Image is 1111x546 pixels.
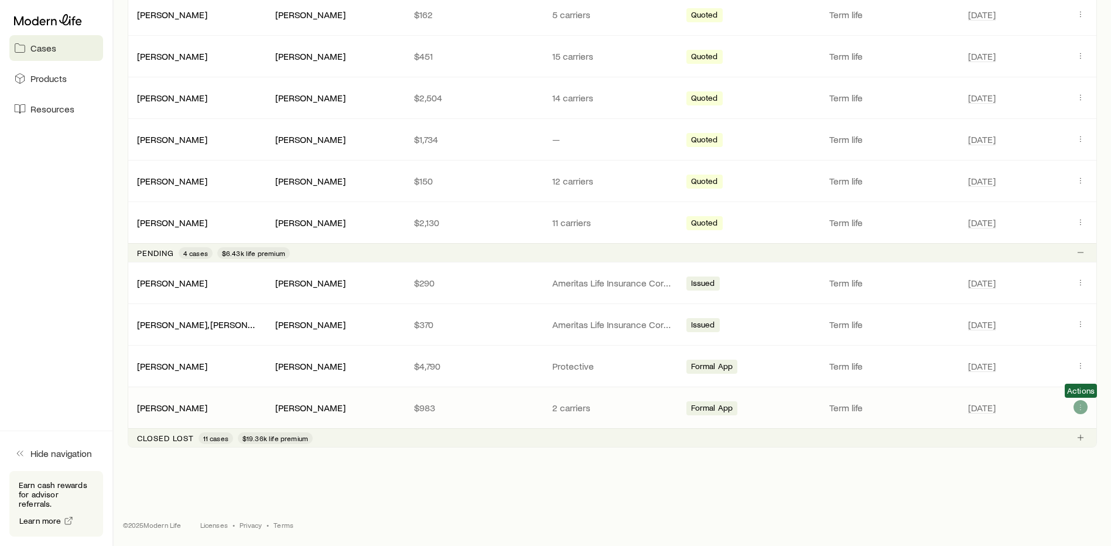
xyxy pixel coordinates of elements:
p: Term life [829,92,949,104]
a: [PERSON_NAME] [137,175,207,186]
span: Formal App [691,361,733,374]
span: [DATE] [968,50,996,62]
p: Ameritas Life Insurance Corp. (Ameritas) [552,319,672,330]
p: Term life [829,175,949,187]
div: [PERSON_NAME] [275,217,346,229]
div: [PERSON_NAME] [275,175,346,187]
div: [PERSON_NAME] [137,175,207,187]
div: [PERSON_NAME] [275,360,346,373]
p: $162 [414,9,534,21]
span: Quoted [691,135,718,147]
p: $2,130 [414,217,534,228]
div: [PERSON_NAME] [137,360,207,373]
p: Term life [829,277,949,289]
p: Term life [829,9,949,21]
div: Earn cash rewards for advisor referrals.Learn more [9,471,103,537]
a: Licenses [200,520,228,530]
span: [DATE] [968,217,996,228]
a: [PERSON_NAME] [137,402,207,413]
p: Closed lost [137,434,194,443]
div: [PERSON_NAME] [275,92,346,104]
div: [PERSON_NAME] [137,134,207,146]
span: [DATE] [968,319,996,330]
p: 14 carriers [552,92,672,104]
a: [PERSON_NAME] [137,360,207,371]
span: [DATE] [968,92,996,104]
a: [PERSON_NAME] [137,92,207,103]
button: Hide navigation [9,441,103,466]
span: • [266,520,269,530]
a: [PERSON_NAME] [137,50,207,62]
span: Products [30,73,67,84]
div: [PERSON_NAME], [PERSON_NAME] [137,319,257,331]
span: Formal App [691,403,733,415]
span: Quoted [691,176,718,189]
a: Privacy [240,520,262,530]
span: [DATE] [968,402,996,414]
a: Terms [274,520,293,530]
p: — [552,134,672,145]
div: [PERSON_NAME] [137,402,207,414]
span: Quoted [691,10,718,22]
p: 11 carriers [552,217,672,228]
span: 11 cases [203,434,228,443]
span: [DATE] [968,360,996,372]
a: [PERSON_NAME] [137,9,207,20]
p: $1,734 [414,134,534,145]
span: 4 cases [183,248,208,258]
p: Term life [829,217,949,228]
span: Issued [691,320,715,332]
span: $6.43k life premium [222,248,285,258]
p: $370 [414,319,534,330]
p: Term life [829,319,949,330]
span: Actions [1067,386,1095,395]
span: Cases [30,42,56,54]
div: [PERSON_NAME] [137,92,207,104]
div: [PERSON_NAME] [137,50,207,63]
span: Resources [30,103,74,115]
p: $290 [414,277,534,289]
span: Issued [691,278,715,291]
div: [PERSON_NAME] [137,277,207,289]
p: $4,790 [414,360,534,372]
a: [PERSON_NAME] [137,217,207,228]
span: [DATE] [968,277,996,289]
p: 2 carriers [552,402,672,414]
p: Pending [137,248,174,258]
p: 15 carriers [552,50,672,62]
div: [PERSON_NAME] [137,217,207,229]
a: [PERSON_NAME] [137,277,207,288]
span: Hide navigation [30,448,92,459]
div: [PERSON_NAME] [275,134,346,146]
p: $2,504 [414,92,534,104]
span: Quoted [691,218,718,230]
span: [DATE] [968,134,996,145]
p: 5 carriers [552,9,672,21]
p: Earn cash rewards for advisor referrals. [19,480,94,509]
span: • [233,520,235,530]
div: [PERSON_NAME] [275,319,346,331]
div: [PERSON_NAME] [275,9,346,21]
a: Resources [9,96,103,122]
span: $19.36k life premium [242,434,308,443]
div: [PERSON_NAME] [275,50,346,63]
p: $150 [414,175,534,187]
a: [PERSON_NAME] [137,134,207,145]
div: [PERSON_NAME] [137,9,207,21]
a: Products [9,66,103,91]
div: [PERSON_NAME] [275,277,346,289]
div: [PERSON_NAME] [275,402,346,414]
a: [PERSON_NAME], [PERSON_NAME] [137,319,281,330]
a: Cases [9,35,103,61]
p: $451 [414,50,534,62]
span: Learn more [19,517,61,525]
span: [DATE] [968,175,996,187]
p: Term life [829,50,949,62]
p: Ameritas Life Insurance Corp. (Ameritas) [552,277,672,289]
p: $983 [414,402,534,414]
p: © 2025 Modern Life [123,520,182,530]
p: Term life [829,360,949,372]
span: [DATE] [968,9,996,21]
span: Quoted [691,52,718,64]
p: Protective [552,360,672,372]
